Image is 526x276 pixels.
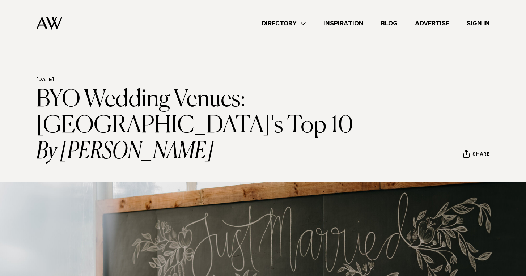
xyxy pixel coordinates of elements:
[36,16,63,30] img: Auckland Weddings Logo
[253,18,315,28] a: Directory
[406,18,458,28] a: Advertise
[36,87,371,165] h1: BYO Wedding Venues: [GEOGRAPHIC_DATA]'s Top 10
[458,18,499,28] a: Sign In
[315,18,372,28] a: Inspiration
[36,77,371,84] h6: [DATE]
[472,152,489,158] span: Share
[463,149,490,160] button: Share
[36,139,371,165] i: By [PERSON_NAME]
[372,18,406,28] a: Blog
